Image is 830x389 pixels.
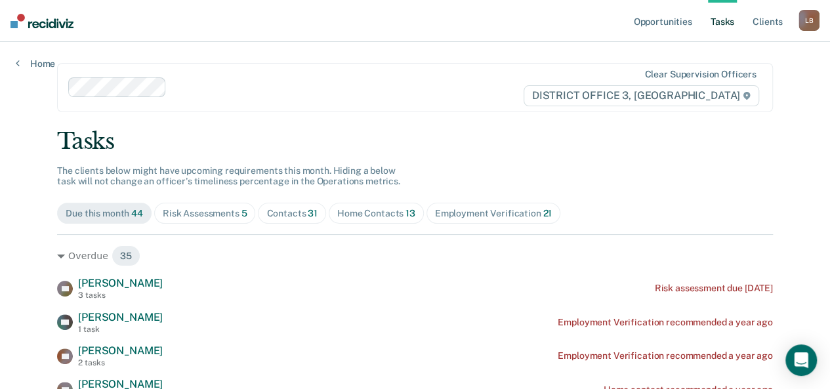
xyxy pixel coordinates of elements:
span: The clients below might have upcoming requirements this month. Hiding a below task will not chang... [57,165,400,187]
div: Clear supervision officers [644,69,756,80]
div: Risk Assessments [163,208,247,219]
div: Overdue 35 [57,245,773,266]
span: DISTRICT OFFICE 3, [GEOGRAPHIC_DATA] [524,85,759,106]
span: 44 [131,208,143,218]
div: 3 tasks [78,291,163,300]
div: Due this month [66,208,143,219]
div: Employment Verification [435,208,552,219]
span: 13 [405,208,415,218]
div: Home Contacts [337,208,415,219]
div: Risk assessment due [DATE] [654,283,772,294]
div: Employment Verification recommended a year ago [558,350,773,361]
div: 1 task [78,325,163,334]
img: Recidiviz [10,14,73,28]
div: Contacts [266,208,318,219]
a: Home [16,58,55,70]
button: LB [799,10,820,31]
span: 31 [308,208,318,218]
span: [PERSON_NAME] [78,344,163,357]
div: L B [799,10,820,31]
span: 21 [543,208,552,218]
span: [PERSON_NAME] [78,311,163,323]
div: Employment Verification recommended a year ago [558,317,773,328]
div: 2 tasks [78,358,163,367]
span: 35 [112,245,140,266]
div: Tasks [57,128,773,155]
span: [PERSON_NAME] [78,277,163,289]
span: 5 [241,208,247,218]
div: Open Intercom Messenger [785,344,817,376]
